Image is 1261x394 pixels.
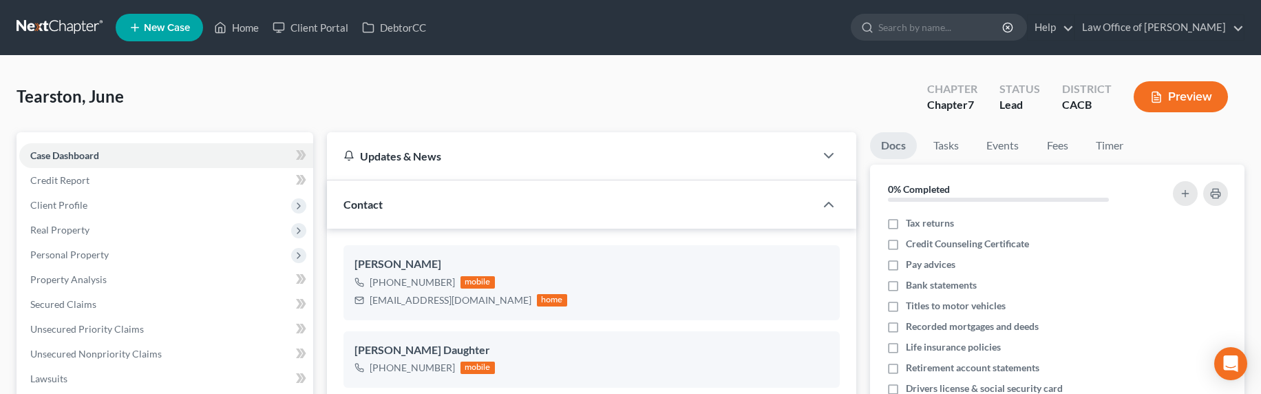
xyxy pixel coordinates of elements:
[1035,132,1079,159] a: Fees
[30,149,99,161] span: Case Dashboard
[906,216,954,230] span: Tax returns
[30,323,144,335] span: Unsecured Priority Claims
[1062,97,1112,113] div: CACB
[906,258,955,271] span: Pay advices
[922,132,970,159] a: Tasks
[999,81,1040,97] div: Status
[927,81,977,97] div: Chapter
[906,320,1039,333] span: Recorded mortgages and deeds
[19,342,313,366] a: Unsecured Nonpriority Claims
[1085,132,1134,159] a: Timer
[370,361,455,375] div: [PHONE_NUMBER]
[144,23,190,33] span: New Case
[19,267,313,292] a: Property Analysis
[1075,15,1244,40] a: Law Office of [PERSON_NAME]
[30,174,89,186] span: Credit Report
[355,15,433,40] a: DebtorCC
[19,168,313,193] a: Credit Report
[906,237,1029,251] span: Credit Counseling Certificate
[266,15,355,40] a: Client Portal
[19,143,313,168] a: Case Dashboard
[460,276,495,289] div: mobile
[906,340,1001,354] span: Life insurance policies
[30,249,109,260] span: Personal Property
[906,299,1006,313] span: Titles to motor vehicles
[30,273,107,285] span: Property Analysis
[1134,81,1228,112] button: Preview
[927,97,977,113] div: Chapter
[370,293,531,307] div: [EMAIL_ADDRESS][DOMAIN_NAME]
[30,348,162,360] span: Unsecured Nonpriority Claims
[460,362,495,374] div: mobile
[19,366,313,391] a: Lawsuits
[354,342,829,359] div: [PERSON_NAME] Daughter
[30,298,96,310] span: Secured Claims
[968,98,974,111] span: 7
[207,15,266,40] a: Home
[354,256,829,273] div: [PERSON_NAME]
[537,294,567,307] div: home
[906,278,977,292] span: Bank statements
[888,183,950,195] strong: 0% Completed
[30,224,89,236] span: Real Property
[19,317,313,342] a: Unsecured Priority Claims
[975,132,1030,159] a: Events
[1214,347,1247,380] div: Open Intercom Messenger
[343,149,798,163] div: Updates & News
[30,199,87,211] span: Client Profile
[878,14,1004,40] input: Search by name...
[30,373,67,384] span: Lawsuits
[17,86,124,106] span: Tearston, June
[906,361,1039,375] span: Retirement account statements
[870,132,917,159] a: Docs
[343,198,383,211] span: Contact
[999,97,1040,113] div: Lead
[19,292,313,317] a: Secured Claims
[1028,15,1074,40] a: Help
[1062,81,1112,97] div: District
[370,276,455,289] div: [PHONE_NUMBER]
